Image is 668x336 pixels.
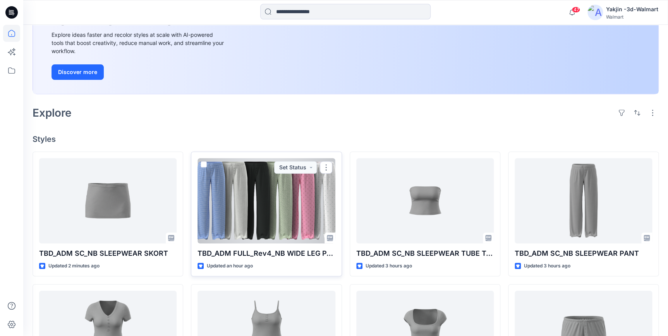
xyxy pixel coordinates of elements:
h4: Styles [33,134,659,144]
p: TBD_ADM FULL_Rev4_NB WIDE LEG PANT [197,248,335,259]
a: TBD_ADM FULL_Rev4_NB WIDE LEG PANT [197,158,335,243]
h2: Explore [33,107,72,119]
div: Yakjin -3d-Walmart [606,5,658,14]
p: TBD_ADM SC_NB SLEEPWEAR TUBE TOP [356,248,494,259]
p: Updated 2 minutes ago [48,262,100,270]
p: TBD_ADM SC_NB SLEEPWEAR PANT [515,248,652,259]
button: Discover more [52,64,104,80]
span: 47 [572,7,580,13]
p: Updated 3 hours ago [524,262,570,270]
a: Discover more [52,64,226,80]
p: TBD_ADM SC_NB SLEEPWEAR SKORT [39,248,177,259]
div: Walmart [606,14,658,20]
img: avatar [587,5,603,20]
p: Updated an hour ago [207,262,253,270]
a: TBD_ADM SC_NB SLEEPWEAR TUBE TOP [356,158,494,243]
a: TBD_ADM SC_NB SLEEPWEAR SKORT [39,158,177,243]
p: Updated 3 hours ago [366,262,412,270]
div: Explore ideas faster and recolor styles at scale with AI-powered tools that boost creativity, red... [52,31,226,55]
a: TBD_ADM SC_NB SLEEPWEAR PANT [515,158,652,243]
